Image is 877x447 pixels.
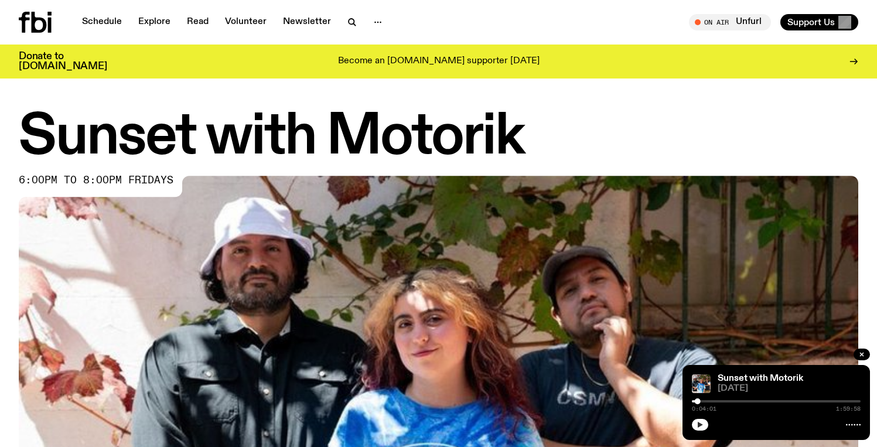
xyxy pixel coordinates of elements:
[718,384,861,393] span: [DATE]
[276,14,338,30] a: Newsletter
[218,14,274,30] a: Volunteer
[836,406,861,412] span: 1:59:58
[19,52,107,71] h3: Donate to [DOMAIN_NAME]
[19,111,858,164] h1: Sunset with Motorik
[338,56,540,67] p: Become an [DOMAIN_NAME] supporter [DATE]
[692,406,716,412] span: 0:04:01
[787,17,835,28] span: Support Us
[19,176,173,185] span: 6:00pm to 8:00pm fridays
[718,374,803,383] a: Sunset with Motorik
[692,374,711,393] img: Andrew, Reenie, and Pat stand in a row, smiling at the camera, in dappled light with a vine leafe...
[131,14,178,30] a: Explore
[180,14,216,30] a: Read
[689,14,771,30] button: On AirUnfurl
[75,14,129,30] a: Schedule
[780,14,858,30] button: Support Us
